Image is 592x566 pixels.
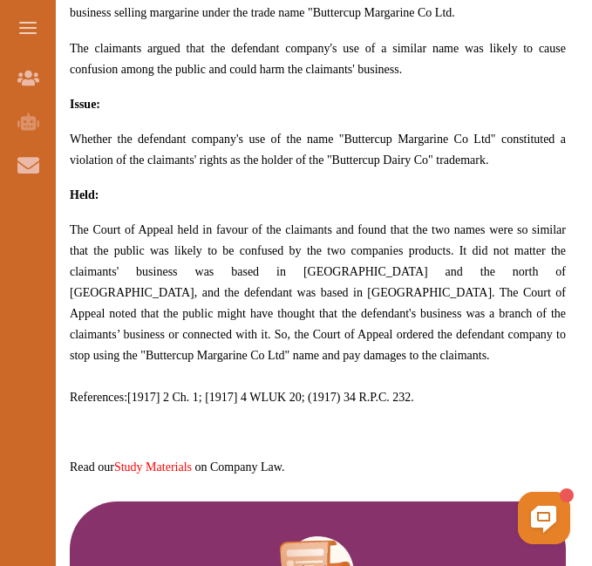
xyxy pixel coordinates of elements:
span: Read our [70,460,194,474]
span: Whether the defendant company's use of the name "Buttercup Margarine Co Ltd" constituted a violat... [70,133,566,167]
span: The Court of Appeal held in favour of the claimants and found that the two names were so similar ... [70,223,566,362]
span: [1917] 2 Ch. 1; [1917] 4 WLUK 20; (1917) 34 R.P.C. 232. [127,391,414,404]
span: Issue: [70,98,100,111]
span: The claimants argued that the defendant company's use of a similar name was likely to cause confu... [70,42,566,76]
span: Held: [70,188,99,201]
span: on Company Law. [194,460,284,474]
span: References: [70,391,127,404]
a: Study Materials [114,460,192,474]
iframe: HelpCrunch [174,488,575,549]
